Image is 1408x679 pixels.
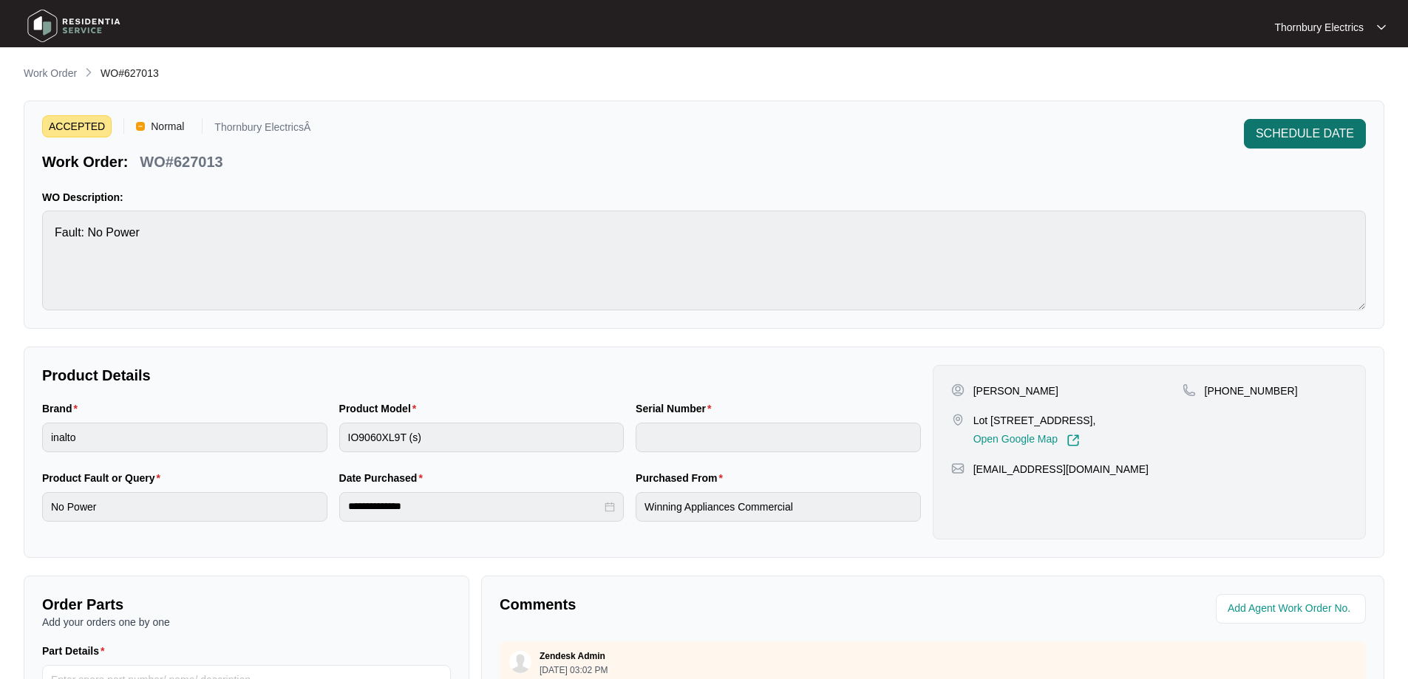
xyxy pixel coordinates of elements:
p: Work Order: [42,151,128,172]
p: [EMAIL_ADDRESS][DOMAIN_NAME] [973,462,1149,477]
p: WO#627013 [140,151,222,172]
label: Serial Number [636,401,717,416]
input: Date Purchased [348,499,602,514]
p: [DATE] 03:02 PM [540,666,608,675]
img: dropdown arrow [1377,24,1386,31]
input: Brand [42,423,327,452]
button: SCHEDULE DATE [1244,119,1366,149]
p: WO Description: [42,190,1366,205]
input: Product Model [339,423,625,452]
span: SCHEDULE DATE [1256,125,1354,143]
p: [PHONE_NUMBER] [1205,383,1298,398]
p: [PERSON_NAME] [973,383,1058,398]
p: Thornbury Electrics [1274,20,1364,35]
label: Purchased From [636,471,729,485]
span: Normal [145,115,190,137]
span: WO#627013 [101,67,159,79]
label: Date Purchased [339,471,429,485]
img: Vercel Logo [136,122,145,131]
img: user.svg [509,651,531,673]
p: Add your orders one by one [42,615,451,629]
img: map-pin [1183,383,1196,397]
p: Product Details [42,365,921,386]
input: Product Fault or Query [42,492,327,522]
p: Work Order [24,66,77,81]
img: map-pin [951,462,965,475]
a: Open Google Map [973,434,1080,447]
label: Part Details [42,644,111,658]
label: Product Fault or Query [42,471,166,485]
input: Purchased From [636,492,921,522]
img: map-pin [951,413,965,426]
label: Product Model [339,401,423,416]
label: Brand [42,401,84,416]
p: Order Parts [42,594,451,615]
p: Lot [STREET_ADDRESS], [973,413,1096,428]
img: user-pin [951,383,965,397]
img: chevron-right [83,66,95,78]
input: Add Agent Work Order No. [1228,600,1357,618]
textarea: Fault: No Power [42,211,1366,310]
img: residentia service logo [22,4,126,48]
img: Link-External [1067,434,1080,447]
span: ACCEPTED [42,115,112,137]
input: Serial Number [636,423,921,452]
p: Comments [500,594,922,615]
p: Thornbury ElectricsÂ [214,122,310,137]
p: Zendesk Admin [540,650,605,662]
a: Work Order [21,66,80,82]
